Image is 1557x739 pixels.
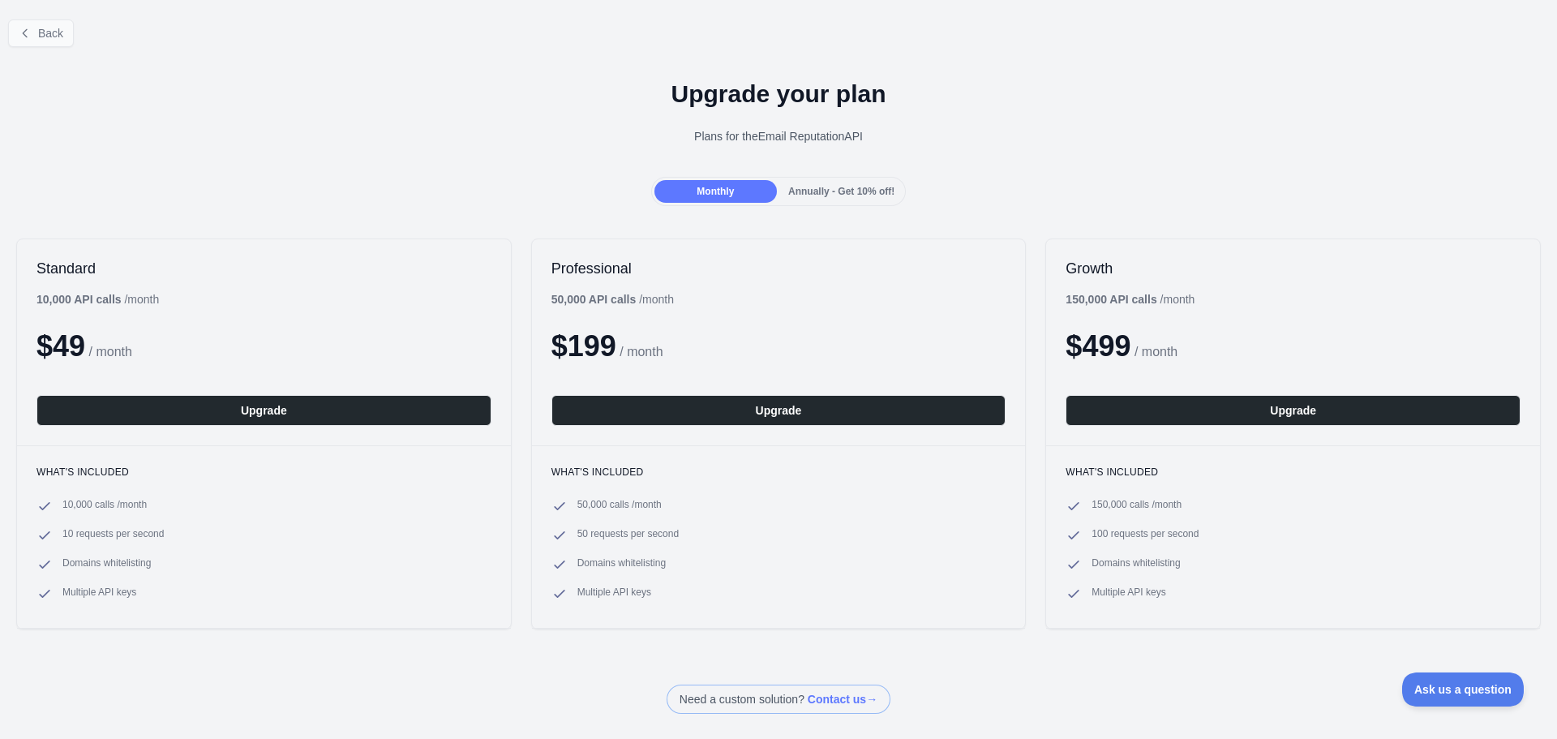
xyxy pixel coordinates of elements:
[551,291,674,307] div: / month
[551,259,1006,278] h2: Professional
[1066,259,1521,278] h2: Growth
[1066,329,1130,363] span: $ 499
[1066,291,1195,307] div: / month
[1402,672,1525,707] iframe: Toggle Customer Support
[1066,293,1156,306] b: 150,000 API calls
[551,329,616,363] span: $ 199
[551,293,637,306] b: 50,000 API calls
